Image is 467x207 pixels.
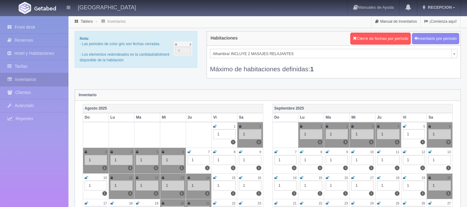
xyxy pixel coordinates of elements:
label: 1 [420,166,425,170]
small: 23 [258,202,261,205]
div: 1 [351,129,374,139]
small: 21 [206,202,210,205]
small: 5 [156,150,158,154]
label: 1 [369,166,374,170]
div: 1 [351,181,374,191]
th: Septiembre 2025 [273,104,453,113]
div: 1 [85,181,107,191]
small: 16 [344,176,348,180]
div: 1 [239,181,261,191]
small: 15 [232,176,236,180]
div: 1 [300,129,322,139]
h4: [GEOGRAPHIC_DATA] [78,3,136,11]
small: 1 [234,125,236,128]
small: 19 [422,176,425,180]
th: Ma [324,113,350,122]
div: 1 [428,129,451,139]
img: cutoff.png [174,41,192,55]
div: 1 [110,181,133,191]
div: 1 [188,181,210,191]
th: Mi [160,113,186,122]
div: 1 [213,181,236,191]
div: 1 [239,155,261,165]
div: 1 [110,155,133,165]
small: 20 [447,176,451,180]
img: Getabed [19,2,31,14]
label: 1 [318,166,322,170]
div: 1 [428,155,451,165]
label: 1 [154,166,158,170]
small: 5 [423,125,425,128]
label: 1 [446,191,451,196]
div: 1 [377,181,399,191]
strong: Inventario [79,93,96,97]
div: 1 [403,181,425,191]
small: 3 [372,125,374,128]
div: 1 [136,181,158,191]
div: 1 [351,155,374,165]
th: Lu [109,113,134,122]
h4: Habitaciones [211,36,238,40]
th: Ju [376,113,401,122]
small: 1 [320,125,322,128]
label: 1 [343,140,348,144]
small: 16 [258,176,261,180]
label: 1 [128,191,133,196]
small: 23 [344,202,348,205]
b: Nota: [80,36,89,41]
a: Manual de Inventarios [372,16,420,28]
img: Getabed [34,6,56,11]
label: 1 [256,140,261,144]
a: Alhambra/ INCLUYE 2 MASAJES RELAJANTES [210,49,457,58]
label: 1 [420,140,425,144]
label: 1 [292,166,297,170]
th: Ma [134,113,160,122]
small: 4 [131,150,133,154]
div: 1 [274,181,297,191]
span: Alhambra/ INCLUYE 2 MASAJES RELAJANTES [213,49,449,59]
div: 1 [403,155,425,165]
div: 1 [136,155,158,165]
a: Inventarios [107,19,126,24]
label: 1 [343,191,348,196]
label: 1 [420,191,425,196]
small: 7 [208,150,210,154]
div: 1 [239,129,261,139]
th: Lu [298,113,324,122]
div: 1 [326,181,348,191]
label: 0 [446,140,451,144]
th: Ju [186,113,212,122]
label: 1 [369,191,374,196]
label: 1 [256,191,261,196]
div: Máximo de habitaciones definidas: [210,58,457,73]
small: 6 [449,125,451,128]
label: 1 [343,166,348,170]
small: 2 [259,125,261,128]
small: 19 [155,202,158,205]
small: 10 [370,150,374,154]
small: 26 [422,202,425,205]
small: 27 [447,202,451,205]
small: 18 [129,202,133,205]
div: 1 [326,155,348,165]
label: 1 [395,140,399,144]
span: RECEPCION [426,5,452,10]
div: 1 [403,129,425,139]
b: 1 [310,65,314,73]
th: Do [273,113,298,122]
label: 1 [102,191,107,196]
small: 6 [182,150,184,154]
div: 1 [326,129,348,139]
div: 1 [274,155,297,165]
th: Agosto 2025 [83,104,263,113]
label: 1 [318,191,322,196]
small: 25 [396,202,399,205]
div: 1 [188,155,210,165]
label: 1 [128,166,133,170]
label: 1 [154,191,158,196]
small: 9 [346,150,348,154]
th: Sa [237,113,263,122]
small: 22 [319,202,322,205]
small: 3 [105,150,107,154]
label: 1 [205,166,210,170]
